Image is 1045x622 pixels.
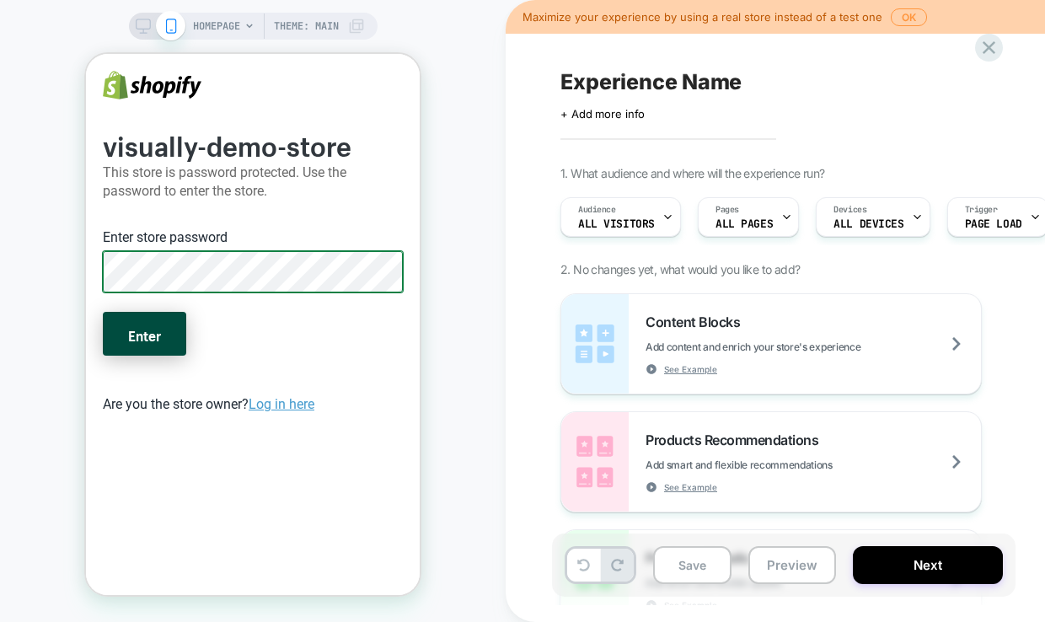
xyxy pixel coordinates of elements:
[17,67,265,110] b: visually-demo-store
[833,218,903,230] span: ALL DEVICES
[965,204,998,216] span: Trigger
[715,204,739,216] span: Pages
[560,166,824,180] span: 1. What audience and where will the experience run?
[17,110,317,147] p: This store is password protected. Use the password to enter the store.
[646,458,917,471] span: Add smart and flexible recommendations
[17,174,142,194] label: Enter store password
[833,204,866,216] span: Devices
[664,363,717,375] span: See Example
[748,546,836,584] button: Preview
[646,432,827,448] span: Products Recommendations
[646,314,748,330] span: Content Blocks
[891,8,927,26] button: OK
[578,204,616,216] span: Audience
[163,342,228,358] a: Log in here
[853,546,1003,584] button: Next
[17,258,100,302] button: Enter
[664,481,717,493] span: See Example
[578,218,655,230] span: All Visitors
[653,546,731,584] button: Save
[560,262,800,276] span: 2. No changes yet, what would you like to add?
[274,13,339,40] span: Theme: MAIN
[646,340,945,353] span: Add content and enrich your store's experience
[965,218,1022,230] span: Page Load
[193,13,240,40] span: HOMEPAGE
[715,218,773,230] span: ALL PAGES
[17,342,228,358] span: Are you the store owner?
[560,107,645,121] span: + Add more info
[560,69,742,94] span: Experience Name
